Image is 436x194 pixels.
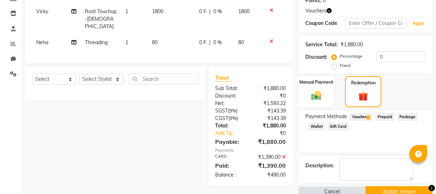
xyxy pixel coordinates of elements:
span: 80 [152,39,158,46]
span: 0 % [213,8,222,15]
div: Description: [305,162,334,169]
div: Net: [210,100,251,107]
div: Payments [216,147,286,153]
label: Percentage [340,53,363,59]
label: Fixed [340,62,350,69]
div: Balance : [210,171,251,179]
span: 1 [125,8,128,15]
img: _cash.svg [308,90,325,101]
span: 9% [230,108,236,114]
div: Coupon Code [305,20,345,27]
div: ₹1,880.00 [251,122,291,130]
div: Discount: [305,53,327,61]
span: 0 F [199,39,206,46]
label: Redemption [351,80,376,86]
span: 1 [125,39,128,46]
span: | [209,39,211,46]
div: ( ) [210,115,251,122]
span: Gift Card [328,122,349,131]
label: Manual Payment [299,79,333,85]
span: 1800 [152,8,164,15]
img: _gift.svg [355,90,371,102]
span: 80 [238,39,244,46]
input: Search [129,73,198,84]
div: CARD [210,153,251,161]
span: 1800 [238,8,250,15]
span: 0 F [199,8,206,15]
div: Payable: [210,137,251,146]
span: Voucher [350,113,372,121]
span: 1 [366,115,370,120]
div: ₹490.00 [251,171,291,179]
div: ₹1,880.00 [340,41,363,48]
div: ₹0 [257,130,291,137]
span: Package [397,113,418,121]
div: ₹143.39 [251,107,291,115]
div: ₹1,880.00 [251,85,291,92]
div: Sub Total: [210,85,251,92]
div: Paid: [210,161,251,170]
span: Vouchers [305,7,327,15]
input: Enter Offer / Coupon Code [345,18,405,29]
span: Prepaid [375,113,394,121]
button: Apply [408,18,429,29]
span: Total [216,74,232,82]
span: Threading [85,39,108,46]
a: Add Tip [210,130,257,137]
span: Root Touchup -[DEMOGRAPHIC_DATA] [85,8,116,30]
div: Service Total: [305,41,338,48]
div: ₹1,593.22 [251,100,291,107]
div: ₹143.39 [251,115,291,122]
span: SGST [216,108,228,114]
div: ₹1,390.00 [251,153,291,161]
span: Payment Methods [305,113,347,120]
div: ₹1,880.00 [251,137,291,146]
div: Total: [210,122,251,130]
span: 9% [230,115,237,121]
div: Discount: [210,92,251,100]
span: 0 % [213,39,222,46]
div: ₹0 [251,92,291,100]
span: Vicky [36,8,48,15]
span: Neha [36,39,48,46]
span: | [209,8,211,15]
span: CGST [216,115,229,121]
div: ( ) [210,107,251,115]
span: Wallet [308,122,325,131]
div: ₹1,390.00 [251,161,291,170]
